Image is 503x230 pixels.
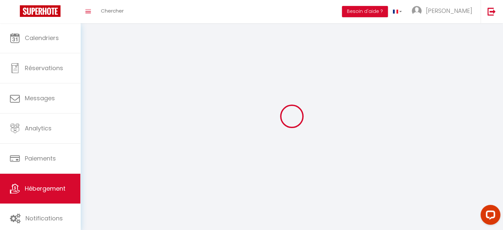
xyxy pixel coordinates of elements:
[25,154,56,162] span: Paiements
[25,64,63,72] span: Réservations
[25,124,52,132] span: Analytics
[487,7,496,16] img: logout
[25,214,63,222] span: Notifications
[101,7,124,14] span: Chercher
[25,34,59,42] span: Calendriers
[25,94,55,102] span: Messages
[342,6,388,17] button: Besoin d'aide ?
[412,6,422,16] img: ...
[426,7,472,15] span: [PERSON_NAME]
[475,202,503,230] iframe: LiveChat chat widget
[20,5,61,17] img: Super Booking
[25,184,65,193] span: Hébergement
